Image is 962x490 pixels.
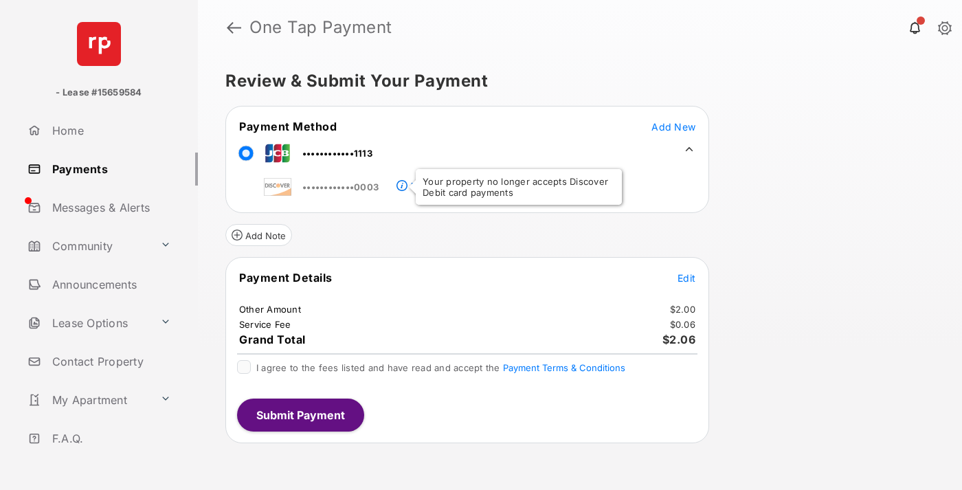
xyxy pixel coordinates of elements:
[22,191,198,224] a: Messages & Alerts
[239,120,337,133] span: Payment Method
[22,345,198,378] a: Contact Property
[22,153,198,186] a: Payments
[22,307,155,339] a: Lease Options
[56,86,142,100] p: - Lease #15659584
[238,303,302,315] td: Other Amount
[407,170,523,193] a: Payment Method Unavailable
[678,272,695,284] span: Edit
[22,230,155,263] a: Community
[249,19,392,36] strong: One Tap Payment
[239,333,306,346] span: Grand Total
[239,271,333,285] span: Payment Details
[225,73,924,89] h5: Review & Submit Your Payment
[651,120,695,133] button: Add New
[416,169,622,205] div: Your property no longer accepts Discover Debit card payments
[256,362,625,373] span: I agree to the fees listed and have read and accept the
[662,333,696,346] span: $2.06
[503,362,625,373] button: I agree to the fees listed and have read and accept the
[651,121,695,133] span: Add New
[302,181,379,192] span: ••••••••••••0003
[238,318,292,331] td: Service Fee
[77,22,121,66] img: svg+xml;base64,PHN2ZyB4bWxucz0iaHR0cDovL3d3dy53My5vcmcvMjAwMC9zdmciIHdpZHRoPSI2NCIgaGVpZ2h0PSI2NC...
[225,224,292,246] button: Add Note
[669,318,696,331] td: $0.06
[22,422,198,455] a: F.A.Q.
[22,383,155,416] a: My Apartment
[22,268,198,301] a: Announcements
[237,399,364,432] button: Submit Payment
[302,148,372,159] span: ••••••••••••1113
[678,271,695,285] button: Edit
[669,303,696,315] td: $2.00
[22,114,198,147] a: Home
